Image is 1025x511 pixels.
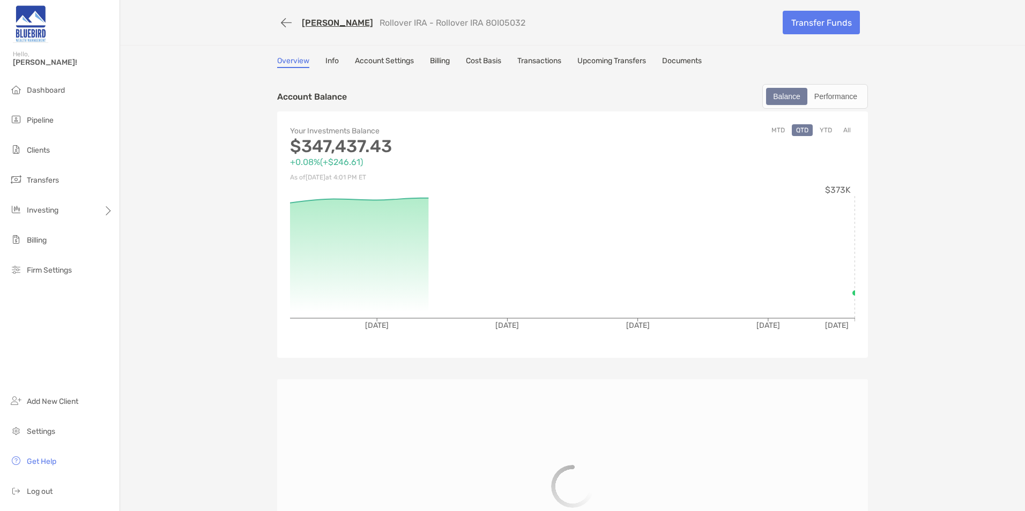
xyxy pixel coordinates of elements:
tspan: $373K [825,185,851,195]
img: transfers icon [10,173,23,186]
img: pipeline icon [10,113,23,126]
img: investing icon [10,203,23,216]
span: Investing [27,206,58,215]
tspan: [DATE] [365,321,389,330]
a: Upcoming Transfers [577,56,646,68]
img: logout icon [10,484,23,497]
p: +0.08% ( +$246.61 ) [290,155,573,169]
span: Add New Client [27,397,78,406]
div: Balance [767,89,806,104]
a: Billing [430,56,450,68]
a: Transfer Funds [783,11,860,34]
span: Clients [27,146,50,155]
span: Dashboard [27,86,65,95]
a: Account Settings [355,56,414,68]
img: get-help icon [10,454,23,467]
span: Get Help [27,457,56,466]
span: [PERSON_NAME]! [13,58,113,67]
p: Rollover IRA - Rollover IRA 8OI05032 [380,18,525,28]
a: Overview [277,56,309,68]
a: Info [325,56,339,68]
span: Firm Settings [27,266,72,275]
button: QTD [792,124,813,136]
p: $347,437.43 [290,140,573,153]
img: add_new_client icon [10,394,23,407]
span: Settings [27,427,55,436]
p: As of [DATE] at 4:01 PM ET [290,171,573,184]
img: firm-settings icon [10,263,23,276]
a: [PERSON_NAME] [302,18,373,28]
tspan: [DATE] [825,321,849,330]
div: Performance [808,89,863,104]
tspan: [DATE] [756,321,780,330]
a: Transactions [517,56,561,68]
a: Documents [662,56,702,68]
p: Account Balance [277,90,347,103]
p: Your Investments Balance [290,124,573,138]
div: segmented control [762,84,868,109]
button: YTD [815,124,836,136]
span: Log out [27,487,53,496]
span: Pipeline [27,116,54,125]
img: Zoe Logo [13,4,48,43]
tspan: [DATE] [626,321,650,330]
tspan: [DATE] [495,321,519,330]
img: clients icon [10,143,23,156]
a: Cost Basis [466,56,501,68]
button: MTD [767,124,789,136]
button: All [839,124,855,136]
img: dashboard icon [10,83,23,96]
span: Transfers [27,176,59,185]
img: settings icon [10,424,23,437]
img: billing icon [10,233,23,246]
span: Billing [27,236,47,245]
